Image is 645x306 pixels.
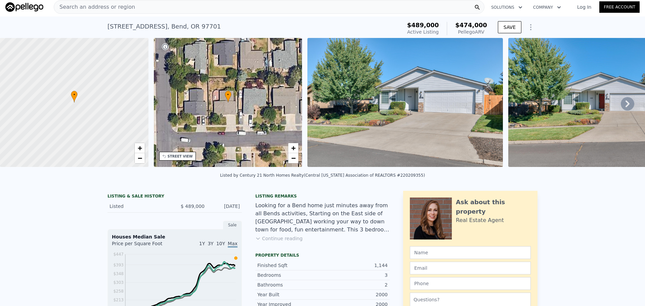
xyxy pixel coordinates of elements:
[257,281,322,288] div: Bathrooms
[228,241,238,248] span: Max
[168,154,193,159] div: STREET VIEW
[135,153,145,163] a: Zoom out
[112,233,238,240] div: Houses Median Sale
[113,289,124,294] tspan: $258
[288,153,298,163] a: Zoom out
[112,240,175,251] div: Price per Square Foot
[410,262,531,274] input: Email
[410,246,531,259] input: Name
[322,281,388,288] div: 2
[407,21,439,29] span: $489,000
[181,204,205,209] span: $ 489,000
[210,203,240,210] div: [DATE]
[307,38,503,167] img: Sale: 169704067 Parcel: 76921401
[322,291,388,298] div: 2000
[54,3,135,11] span: Search an address or region
[599,1,640,13] a: Free Account
[498,21,521,33] button: SAVE
[322,262,388,269] div: 1,144
[255,193,390,199] div: Listing remarks
[110,203,169,210] div: Listed
[113,252,124,257] tspan: $447
[455,21,487,29] span: $474,000
[208,241,213,246] span: 3Y
[524,20,537,34] button: Show Options
[322,272,388,278] div: 3
[225,92,231,98] span: •
[410,277,531,290] input: Phone
[255,202,390,234] div: Looking for a Bend home just minutes away from all Bends activities, Starting on the East side of...
[107,22,221,31] div: [STREET_ADDRESS] , Bend , OR 97701
[225,91,231,102] div: •
[216,241,225,246] span: 10Y
[71,91,78,102] div: •
[407,29,439,35] span: Active Listing
[137,144,142,152] span: +
[71,92,78,98] span: •
[107,193,242,200] div: LISTING & SALE HISTORY
[257,291,322,298] div: Year Built
[569,4,599,10] a: Log In
[255,253,390,258] div: Property details
[455,29,487,35] div: Pellego ARV
[137,154,142,162] span: −
[288,143,298,153] a: Zoom in
[113,271,124,276] tspan: $348
[135,143,145,153] a: Zoom in
[5,2,43,12] img: Pellego
[255,235,303,242] button: Continue reading
[113,298,124,302] tspan: $213
[456,216,504,224] div: Real Estate Agent
[456,198,531,216] div: Ask about this property
[113,280,124,285] tspan: $303
[486,1,528,13] button: Solutions
[199,241,205,246] span: 1Y
[257,272,322,278] div: Bedrooms
[113,263,124,267] tspan: $393
[291,144,296,152] span: +
[223,221,242,229] div: Sale
[528,1,566,13] button: Company
[291,154,296,162] span: −
[220,173,425,178] div: Listed by Century 21 North Homes Realty (Central [US_STATE] Association of REALTORS #220209355)
[257,262,322,269] div: Finished Sqft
